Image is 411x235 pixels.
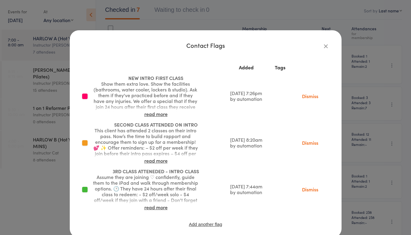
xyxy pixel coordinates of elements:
div: Show them extra love. Show the facilities (bathrooms, water cooler, lockers & studio). Ask them i... [93,81,198,150]
div: Contact Flags [82,42,329,48]
span: 3RD CLASS ATTENEDED - INTRO CLASS [113,168,199,174]
span: NEW INTRO FIRST CLASS [128,74,183,81]
td: [DATE] 7:44am by automation [223,166,270,213]
td: [DATE] 8:20am by automation [223,119,270,166]
th: Added [223,62,270,73]
a: read more [144,204,168,210]
td: [DATE] 7:26pm by automation [223,73,270,119]
span: SECOND CLASS ATTENDED ON INTRO [114,121,198,128]
button: Add another flag [188,222,223,227]
div: Assume they are joining ♡ confidently, guide them to the iPad and walk through membership options... [93,174,198,209]
a: Dismiss this flag [297,186,323,193]
a: Dismiss this flag [297,139,323,146]
a: read more [144,157,168,164]
a: Dismiss this flag [297,93,323,99]
a: read more [144,111,168,117]
th: Tags [270,62,291,73]
div: This client has attended 2 classes on their intro pass. Now’s the time to build rapport and encou... [93,127,198,162]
